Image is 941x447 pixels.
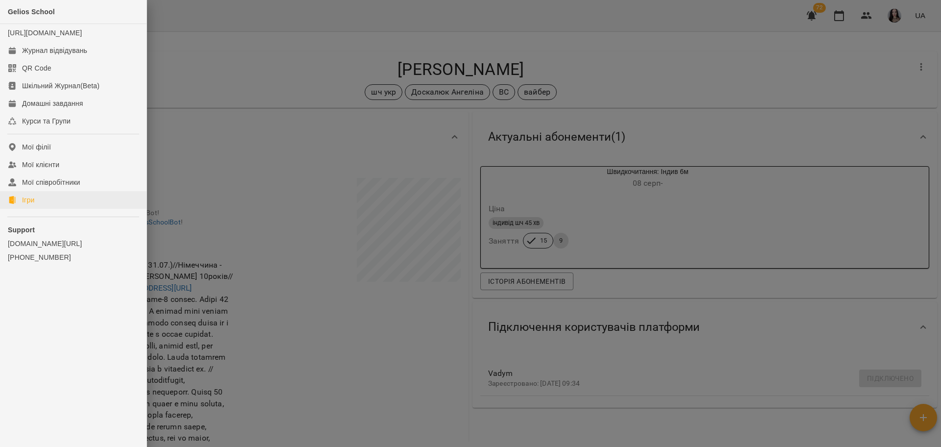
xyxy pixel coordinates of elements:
div: Шкільний Журнал(Beta) [22,81,99,91]
div: Ігри [22,195,34,205]
div: Журнал відвідувань [22,46,87,55]
a: [URL][DOMAIN_NAME] [8,29,82,37]
div: QR Code [22,63,51,73]
a: [DOMAIN_NAME][URL] [8,239,139,248]
p: Support [8,225,139,235]
span: Gelios School [8,8,55,16]
div: Мої клієнти [22,160,59,170]
a: [PHONE_NUMBER] [8,252,139,262]
div: Мої співробітники [22,177,80,187]
div: Мої філії [22,142,51,152]
div: Домашні завдання [22,99,83,108]
div: Курси та Групи [22,116,71,126]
